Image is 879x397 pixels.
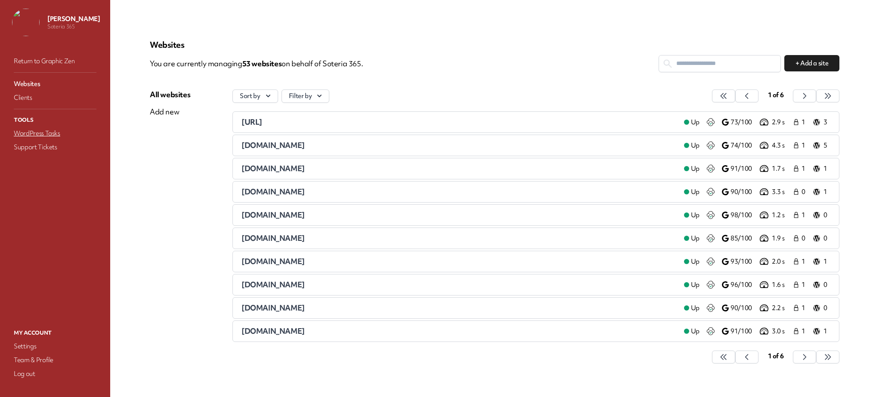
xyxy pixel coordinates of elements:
[47,23,100,30] p: Soteria 365
[241,326,305,336] span: [DOMAIN_NAME]
[691,234,699,243] span: Up
[677,303,706,313] a: Up
[792,163,810,174] a: 1
[730,280,758,289] p: 96/100
[12,92,98,104] a: Clients
[768,352,784,360] span: 1 of 6
[241,187,305,197] span: [DOMAIN_NAME]
[802,304,808,313] span: 1
[241,233,305,243] span: [DOMAIN_NAME]
[691,188,699,197] span: Up
[802,211,808,220] span: 1
[823,211,830,220] p: 0
[12,78,98,90] a: Websites
[792,117,810,127] a: 1
[691,327,699,336] span: Up
[730,257,758,266] p: 93/100
[730,327,758,336] p: 91/100
[823,257,830,266] p: 1
[12,141,98,153] a: Support Tickets
[792,303,810,313] a: 1
[241,280,677,290] a: [DOMAIN_NAME]
[691,211,699,220] span: Up
[241,117,262,127] span: [URL]
[241,303,677,313] a: [DOMAIN_NAME]
[232,89,278,103] button: Sort by
[772,234,792,243] p: 1.9 s
[792,256,810,267] a: 1
[722,303,792,313] a: 90/100 2.2 s
[813,117,830,127] a: 3
[677,210,706,220] a: Up
[802,257,808,266] span: 1
[12,368,98,380] a: Log out
[722,326,792,336] a: 91/100 3.0 s
[241,163,677,174] a: [DOMAIN_NAME]
[813,163,830,174] a: 1
[722,233,792,243] a: 85/100 1.9 s
[241,280,305,289] span: [DOMAIN_NAME]
[241,256,677,267] a: [DOMAIN_NAME]
[722,140,792,151] a: 74/100 4.3 s
[772,164,792,173] p: 1.7 s
[792,187,810,197] a: 0
[241,233,677,243] a: [DOMAIN_NAME]
[722,187,792,197] a: 90/100 3.3 s
[722,163,792,174] a: 91/100 1.7 s
[241,210,305,220] span: [DOMAIN_NAME]
[730,304,758,313] p: 90/100
[12,354,98,366] a: Team & Profile
[722,117,792,127] a: 73/100 2.9 s
[730,118,758,127] p: 73/100
[730,164,758,173] p: 91/100
[772,257,792,266] p: 2.0 s
[677,117,706,127] a: Up
[12,55,98,67] a: Return to Graphic Zen
[813,233,830,243] a: 0
[677,326,706,336] a: Up
[691,164,699,173] span: Up
[150,55,659,72] p: You are currently managing on behalf of Soteria 365.
[792,210,810,220] a: 1
[730,188,758,197] p: 90/100
[150,107,190,117] div: Add new
[802,234,808,243] span: 0
[772,211,792,220] p: 1.2 s
[677,233,706,243] a: Up
[47,15,100,23] p: [PERSON_NAME]
[722,256,792,267] a: 93/100 2.0 s
[677,140,706,151] a: Up
[722,280,792,290] a: 96/100 1.6 s
[823,234,830,243] p: 0
[241,326,677,336] a: [DOMAIN_NAME]
[677,256,706,267] a: Up
[772,280,792,289] p: 1.6 s
[241,210,677,220] a: [DOMAIN_NAME]
[691,257,699,266] span: Up
[12,340,98,352] a: Settings
[802,118,808,127] span: 1
[823,304,830,313] p: 0
[802,280,808,289] span: 1
[772,304,792,313] p: 2.2 s
[772,118,792,127] p: 2.9 s
[677,163,706,174] a: Up
[12,327,98,339] p: My Account
[813,256,830,267] a: 1
[813,140,830,151] a: 5
[242,58,282,68] span: 53 website
[691,280,699,289] span: Up
[241,140,305,150] span: [DOMAIN_NAME]
[802,327,808,336] span: 1
[784,55,839,71] button: + Add a site
[823,118,830,127] p: 3
[813,303,830,313] a: 0
[677,187,706,197] a: Up
[241,187,677,197] a: [DOMAIN_NAME]
[813,326,830,336] a: 1
[802,164,808,173] span: 1
[792,140,810,151] a: 1
[813,187,830,197] a: 1
[823,141,830,150] p: 5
